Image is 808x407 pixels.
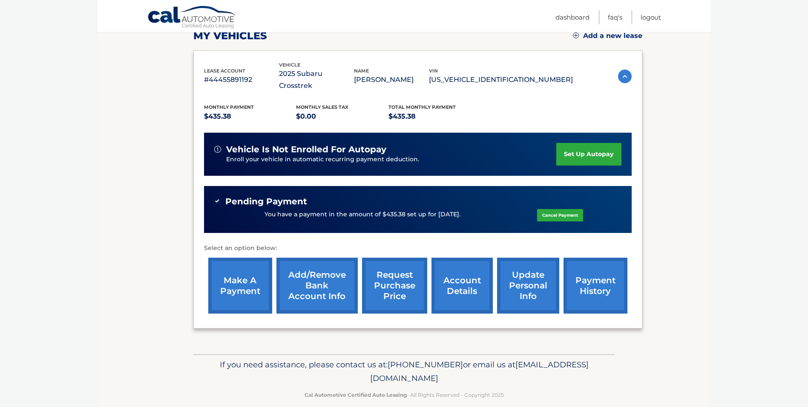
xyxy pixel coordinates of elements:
p: [US_VEHICLE_IDENTIFICATION_NUMBER] [429,74,573,86]
span: Pending Payment [225,196,307,207]
a: FAQ's [608,10,622,24]
a: set up autopay [556,143,621,166]
img: alert-white.svg [214,146,221,153]
span: [EMAIL_ADDRESS][DOMAIN_NAME] [370,360,589,383]
strong: Cal Automotive Certified Auto Leasing [305,392,407,398]
p: $435.38 [204,110,296,122]
a: Dashboard [555,10,589,24]
a: request purchase price [362,258,427,314]
a: payment history [564,258,627,314]
p: 2025 Subaru Crosstrek [279,68,354,92]
a: account details [431,258,493,314]
a: Cal Automotive [147,6,237,30]
h2: my vehicles [193,29,267,42]
span: [PHONE_NUMBER] [388,360,463,369]
p: #44455891192 [204,74,279,86]
img: check-green.svg [214,198,220,204]
p: If you need assistance, please contact us at: or email us at [199,358,610,385]
img: add.svg [573,32,579,38]
span: Monthly Payment [204,104,254,110]
a: Add/Remove bank account info [276,258,358,314]
a: Cancel Payment [537,209,583,221]
span: Total Monthly Payment [388,104,456,110]
span: name [354,68,369,74]
a: make a payment [208,258,272,314]
span: Monthly sales Tax [296,104,348,110]
span: vehicle is not enrolled for autopay [226,144,386,155]
p: [PERSON_NAME] [354,74,429,86]
img: accordion-active.svg [618,70,632,83]
p: You have a payment in the amount of $435.38 set up for [DATE]. [265,210,460,219]
p: Select an option below: [204,243,632,253]
p: - All Rights Reserved - Copyright 2025 [199,390,610,399]
span: lease account [204,68,245,74]
p: $0.00 [296,110,388,122]
p: Enroll your vehicle in automatic recurring payment deduction. [226,155,557,164]
span: vin [429,68,438,74]
p: $435.38 [388,110,481,122]
a: Logout [641,10,661,24]
span: vehicle [279,62,300,68]
a: Add a new lease [573,32,642,40]
a: update personal info [497,258,559,314]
